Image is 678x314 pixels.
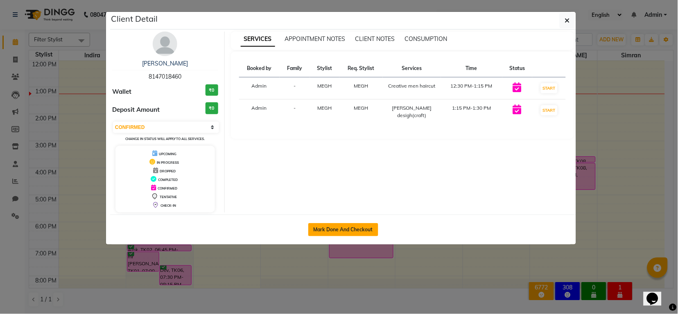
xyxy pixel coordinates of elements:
span: Deposit Amount [112,105,160,115]
span: MEGH [317,83,332,89]
a: [PERSON_NAME] [142,60,188,67]
span: MEGH [354,105,368,111]
span: DROPPED [160,169,176,173]
td: 12:30 PM-1:15 PM [441,77,502,99]
th: Stylist [310,60,339,77]
img: avatar [153,32,177,56]
th: Status [502,60,533,77]
td: Admin [239,99,280,124]
small: Change in status will apply to all services. [125,137,205,141]
div: Creative men haircut [388,82,436,90]
span: Wallet [112,87,131,97]
td: - [280,77,310,99]
span: CHECK-IN [160,203,176,208]
h3: ₹0 [206,84,218,96]
td: - [280,99,310,124]
th: Services [383,60,441,77]
th: Family [280,60,310,77]
h5: Client Detail [111,13,158,25]
h3: ₹0 [206,102,218,114]
span: COMPLETED [158,178,178,182]
div: [PERSON_NAME] desigh(craft) [388,104,436,119]
iframe: chat widget [644,281,670,306]
button: Mark Done And Checkout [308,223,378,236]
th: Booked by [239,60,280,77]
button: START [541,105,558,115]
span: MEGH [354,83,368,89]
td: 1:15 PM-1:30 PM [441,99,502,124]
span: UPCOMING [159,152,176,156]
button: START [541,83,558,93]
span: TENTATIVE [160,195,177,199]
span: CLIENT NOTES [355,35,395,43]
th: Req. Stylist [339,60,383,77]
span: MEGH [317,105,332,111]
span: SERVICES [241,32,275,47]
td: Admin [239,77,280,99]
span: CONFIRMED [158,186,177,190]
span: APPOINTMENT NOTES [285,35,346,43]
th: Time [441,60,502,77]
span: IN PROGRESS [157,160,179,165]
span: CONSUMPTION [405,35,447,43]
span: 8147018460 [149,73,181,80]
